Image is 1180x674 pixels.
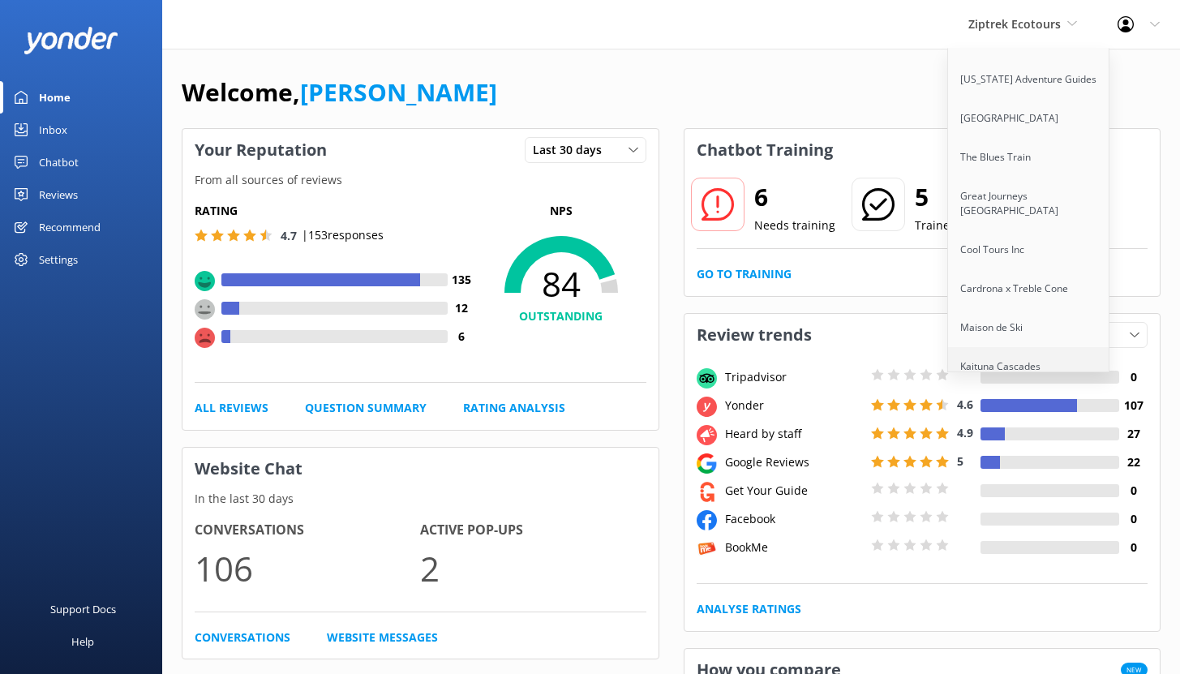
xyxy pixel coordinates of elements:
[476,202,646,220] p: NPS
[195,629,290,646] a: Conversations
[533,141,611,159] span: Last 30 days
[476,307,646,325] h4: OUTSTANDING
[182,129,339,171] h3: Your Reputation
[281,228,297,243] span: 4.7
[1119,453,1148,471] h4: 22
[327,629,438,646] a: Website Messages
[948,60,1110,99] a: [US_STATE] Adventure Guides
[721,397,867,414] div: Yonder
[684,129,845,171] h3: Chatbot Training
[305,399,427,417] a: Question Summary
[448,271,476,289] h4: 135
[195,520,420,541] h4: Conversations
[1119,368,1148,386] h4: 0
[721,482,867,500] div: Get Your Guide
[721,539,867,556] div: BookMe
[24,27,118,54] img: yonder-white-logo.png
[476,264,646,304] span: 84
[39,146,79,178] div: Chatbot
[697,265,792,283] a: Go to Training
[948,177,1110,230] a: Great Journeys [GEOGRAPHIC_DATA]
[182,171,659,189] p: From all sources of reviews
[302,226,384,244] p: | 153 responses
[754,217,835,234] p: Needs training
[420,520,646,541] h4: Active Pop-ups
[182,448,659,490] h3: Website Chat
[195,202,476,220] h5: Rating
[957,453,963,469] span: 5
[968,16,1061,32] span: Ziptrek Ecotours
[39,81,71,114] div: Home
[1119,510,1148,528] h4: 0
[420,541,646,595] p: 2
[1119,425,1148,443] h4: 27
[448,299,476,317] h4: 12
[39,243,78,276] div: Settings
[915,217,1059,234] p: Trained in the last 30 days
[300,75,497,109] a: [PERSON_NAME]
[39,178,78,211] div: Reviews
[957,397,973,412] span: 4.6
[754,178,835,217] h2: 6
[448,328,476,346] h4: 6
[50,593,116,625] div: Support Docs
[1119,397,1148,414] h4: 107
[948,138,1110,177] a: The Blues Train
[1119,539,1148,556] h4: 0
[948,269,1110,308] a: Cardrona x Treble Cone
[697,600,801,618] a: Analyse Ratings
[948,99,1110,138] a: [GEOGRAPHIC_DATA]
[182,490,659,508] p: In the last 30 days
[195,399,268,417] a: All Reviews
[463,399,565,417] a: Rating Analysis
[684,314,824,356] h3: Review trends
[948,347,1110,386] a: Kaituna Cascades
[39,114,67,146] div: Inbox
[182,73,497,112] h1: Welcome,
[915,178,1059,217] h2: 5
[195,541,420,595] p: 106
[721,425,867,443] div: Heard by staff
[721,510,867,528] div: Facebook
[1119,482,1148,500] h4: 0
[948,230,1110,269] a: Cool Tours Inc
[721,368,867,386] div: Tripadvisor
[39,211,101,243] div: Recommend
[948,308,1110,347] a: Maison de Ski
[721,453,867,471] div: Google Reviews
[957,425,973,440] span: 4.9
[71,625,94,658] div: Help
